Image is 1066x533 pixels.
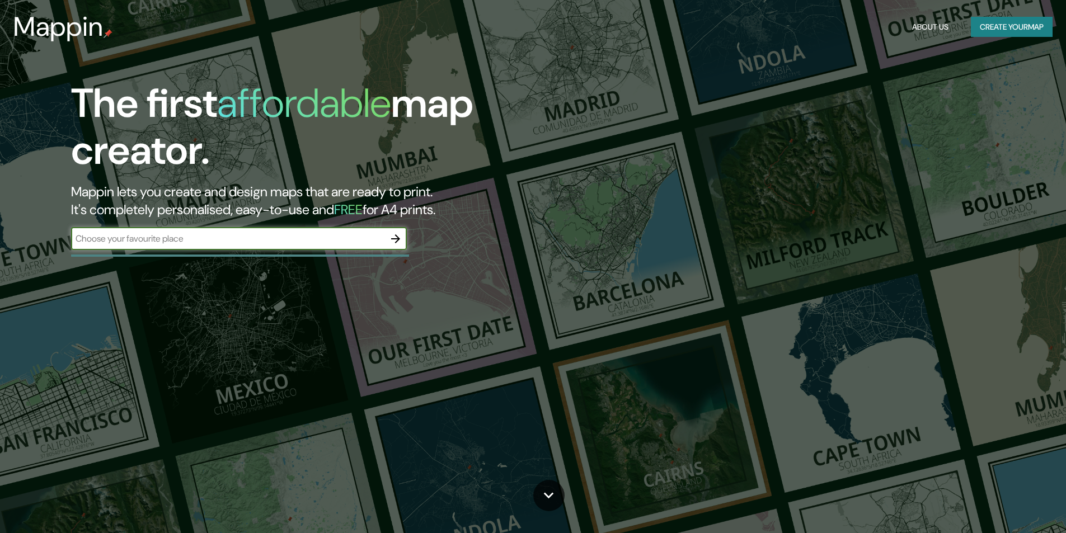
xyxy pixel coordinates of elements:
h3: Mappin [13,11,104,43]
h1: affordable [217,77,391,129]
h1: The first map creator. [71,80,604,183]
img: mappin-pin [104,29,112,38]
h2: Mappin lets you create and design maps that are ready to print. It's completely personalised, eas... [71,183,604,219]
button: Create yourmap [971,17,1053,37]
h5: FREE [334,201,363,218]
input: Choose your favourite place [71,232,384,245]
button: About Us [908,17,953,37]
iframe: Help widget launcher [966,489,1054,521]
